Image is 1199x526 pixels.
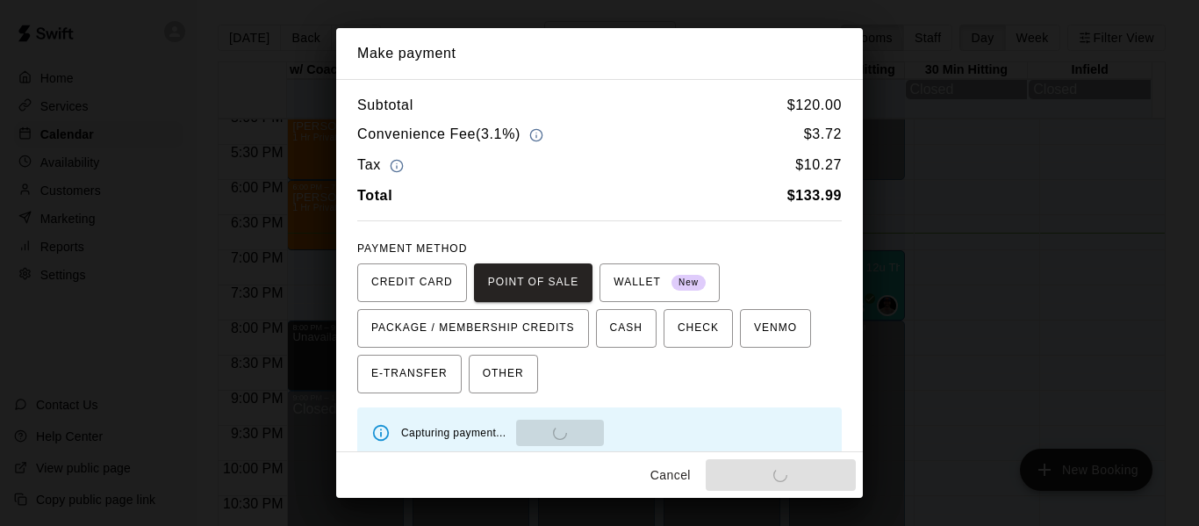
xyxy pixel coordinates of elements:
[483,360,524,388] span: OTHER
[357,242,467,255] span: PAYMENT METHOD
[599,263,720,302] button: WALLET New
[357,154,408,177] h6: Tax
[787,188,842,203] b: $ 133.99
[678,314,719,342] span: CHECK
[610,314,643,342] span: CASH
[787,94,842,117] h6: $ 120.00
[357,309,589,348] button: PACKAGE / MEMBERSHIP CREDITS
[469,355,538,393] button: OTHER
[357,263,467,302] button: CREDIT CARD
[664,309,733,348] button: CHECK
[614,269,706,297] span: WALLET
[671,271,706,295] span: New
[357,123,548,147] h6: Convenience Fee ( 3.1% )
[795,154,842,177] h6: $ 10.27
[804,123,842,147] h6: $ 3.72
[371,269,453,297] span: CREDIT CARD
[488,269,578,297] span: POINT OF SALE
[643,459,699,492] button: Cancel
[371,360,448,388] span: E-TRANSFER
[357,94,413,117] h6: Subtotal
[401,427,506,439] span: Capturing payment...
[474,263,592,302] button: POINT OF SALE
[740,309,811,348] button: VENMO
[336,28,863,79] h2: Make payment
[371,314,575,342] span: PACKAGE / MEMBERSHIP CREDITS
[357,188,392,203] b: Total
[357,355,462,393] button: E-TRANSFER
[754,314,797,342] span: VENMO
[596,309,657,348] button: CASH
